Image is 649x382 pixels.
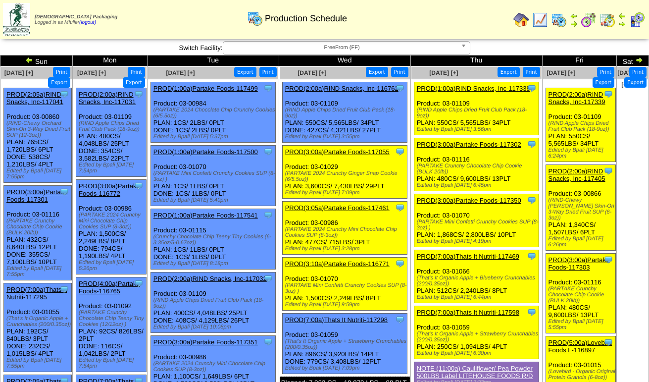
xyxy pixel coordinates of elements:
a: PROD(1:00a)RIND Snacks, Inc-117338 [417,85,530,92]
div: (That's It Organic Apple + Strawberry Crunchables (200/0.35oz)) [417,331,539,343]
div: Product: 03-01115 PLAN: 1CS / 1LBS / 0PLT DONE: 1CS / 1LBS / 0PLT [150,209,275,270]
button: Export [123,77,145,88]
div: (PARTAKE 2024 Chocolate Chip Crunchy Cookies (6/5.5oz)) [153,107,275,119]
a: PROD(3:05a)Partake Foods-117461 [285,204,390,212]
img: Tooltip [263,210,273,220]
div: Product: 03-01116 PLAN: 480CS / 9,600LBS / 13PLT [546,254,616,333]
a: [DATE] [+] [547,69,575,76]
div: Product: 03-00986 PLAN: 1,500CS / 2,249LBS / 8PLT DONE: 794CS / 1,190LBS / 4PLT [76,180,147,274]
div: Edited by Bpali [DATE] 4:19pm [417,238,539,244]
img: arrowleft.gif [25,56,33,64]
div: Product: 03-00984 PLAN: 1CS / 2LBS / 0PLT DONE: 1CS / 2LBS / 0PLT [150,82,275,143]
button: Export [48,77,70,88]
div: Edited by Bpali [DATE] 7:09pm [285,365,407,371]
div: (PARTAKE Mini Confetti Crunchy Cookies SUP (8‐3oz) ) [417,219,539,231]
div: (That's It Organic Apple + Blueberry Crunchables (200/0.35oz)) [417,275,539,287]
img: Tooltip [263,337,273,347]
span: Logged in as Mfuller [35,14,117,25]
div: Product: 03-01070 PLAN: 1,868CS / 2,800LBS / 10PLT [414,194,539,247]
a: PROD(4:00a)Partake Foods-116765 [79,280,140,295]
a: PROD(3:10a)Partake Foods-116771 [285,260,390,268]
a: PROD(3:00a)Partake Foods-117055 [285,148,390,156]
div: Product: 03-01092 PLAN: 92CS / 826LBS / 2PLT DONE: 116CS / 1,042LBS / 2PLT [76,277,147,372]
img: Tooltip [134,278,144,288]
div: Product: 03-01109 PLAN: 400CS / 4,048LBS / 25PLT DONE: 354CS / 3,582LBS / 22PLT [76,88,147,177]
div: (RIND Apple Chips Dried Fruit Club Pack (18-9oz)) [79,120,146,132]
div: Product: 03-01055 PLAN: 192CS / 840LBS / 3PLT DONE: 232CS / 1,015LBS / 4PLT [4,283,72,372]
img: calendarprod.gif [247,10,263,26]
button: Export [593,77,615,88]
div: (That's It Organic Apple + Crunchables (200/0.35oz)) [6,316,71,327]
div: Edited by Bpali [DATE] 9:59pm [285,302,407,308]
button: Print [128,67,145,77]
a: PROD(2:00a)RIND Snacks, Inc-116762 [285,85,399,92]
a: PROD(3:00a)Partake Foods-117350 [417,197,521,204]
div: (PARTAKE 2024 Crunchy Mini Chocolate Chip Cookies SUP (8-3oz)) [79,212,146,230]
img: Tooltip [527,139,537,149]
img: Tooltip [395,83,405,93]
div: (PARTAKE 2024 Crunchy Mini Chocolate Chip Cookies SUP (8-3oz)) [153,361,275,373]
img: Tooltip [395,147,405,157]
div: Product: 03-01109 PLAN: 400CS / 4,048LBS / 25PLT DONE: 408CS / 4,129LBS / 26PLT [150,273,275,333]
button: Export [366,67,388,77]
button: Print [53,67,70,77]
a: PROD(2:00a)RIND Snacks, Inc-117032 [153,275,267,282]
div: Product: 03-01059 PLAN: 896CS / 3,920LBS / 14PLT DONE: 779CS / 3,408LBS / 12PLT [282,314,407,374]
img: Tooltip [59,89,69,99]
div: Edited by Bpali [DATE] 3:55pm [285,134,407,140]
div: Product: 03-01109 PLAN: 550CS / 5,565LBS / 34PLT DONE: 427CS / 4,321LBS / 27PLT [282,82,407,143]
div: Product: 03-01059 PLAN: 250CS / 1,094LBS / 4PLT [414,306,539,359]
div: Product: 03-01066 PLAN: 512CS / 2,240LBS / 8PLT [414,250,539,303]
img: Tooltip [603,166,613,176]
img: Tooltip [395,259,405,269]
div: (RIND Apple Chips Dried Fruit Club Pack (18-9oz)) [417,107,539,119]
img: Tooltip [134,181,144,191]
div: Edited by Bpali [DATE] 7:54pm [79,162,146,174]
a: PROD(2:00a)RIND Snacks, Inc-117405 [549,167,605,182]
a: NOTE (11:00a) Cauliflower/ Pea Powder 500LBS Label LITEHOUSE FOODS R/D [417,365,533,380]
span: FreeFrom (FF) [227,42,457,54]
div: Edited by Bpali [DATE] 5:37pm [153,134,275,140]
div: Product: 03-01109 PLAN: 550CS / 5,565LBS / 34PLT [546,88,616,162]
a: [DATE] [+] [429,69,458,76]
a: PROD(3:00a)Partake Foods-117301 [6,188,68,203]
td: Mon [73,55,148,66]
td: Fri [542,55,617,66]
img: Tooltip [134,89,144,99]
div: (Lovebird - Organic Original Protein Granola (6-8oz)) [549,369,616,381]
a: [DATE] [+] [617,69,637,88]
div: (PARTAKE Mini Confetti Crunchy Cookies SUP (8‐3oz) ) [285,282,407,294]
div: (PARTAKE Crunchy Chocolate Chip Cookie (BULK 20lb)) [417,163,539,175]
div: Product: 03-01070 PLAN: 1CS / 1LBS / 0PLT DONE: 1CS / 1LBS / 0PLT [150,146,275,206]
span: [DEMOGRAPHIC_DATA] Packaging [35,14,117,20]
div: Edited by Bpali [DATE] 7:55pm [6,168,71,180]
div: Product: 03-01109 PLAN: 550CS / 5,565LBS / 34PLT [414,82,539,135]
img: line_graph.gif [532,12,548,28]
img: Tooltip [59,284,69,294]
a: PROD(7:00a)Thats It Nutriti-117469 [417,253,519,260]
div: (RIND Apple Chips Dried Fruit Club Pack (18-9oz)) [285,107,407,119]
div: Product: 03-00866 PLAN: 1,340CS / 1,507LBS / 6PLT [546,165,616,251]
div: Edited by Bpali [DATE] 7:54pm [79,357,146,369]
div: Edited by Bpali [DATE] 7:55pm [6,357,71,369]
div: Product: 03-00986 PLAN: 477CS / 715LBS / 3PLT [282,202,407,255]
a: PROD(3:00a)Partake Foods-117302 [417,141,521,148]
div: Product: 03-01029 PLAN: 3,600CS / 7,430LBS / 29PLT [282,146,407,199]
button: Export [498,67,520,77]
div: Edited by Bpali [DATE] 6:30pm [417,350,539,356]
button: Export [234,67,256,77]
div: (PARTAKE Crunchy Chocolate Chip Cookie (BULK 20lb)) [6,218,71,236]
div: (PARTAKE 2024 Crunchy Ginger Snap Cookie (6/5.5oz)) [285,170,407,182]
img: Tooltip [395,203,405,213]
img: calendarinout.gif [599,12,615,28]
a: PROD(1:00a)Partake Foods-117500 [153,148,258,156]
button: Print [259,67,277,77]
div: Edited by Bpali [DATE] 7:55pm [6,266,71,277]
a: [DATE] [+] [298,69,326,76]
a: PROD(2:05a)RIND Snacks, Inc-117041 [6,91,63,106]
div: (RIND Apple Chips Dried Fruit Club Pack (18-9oz)) [549,120,616,132]
img: Tooltip [527,195,537,205]
img: Tooltip [263,83,273,93]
